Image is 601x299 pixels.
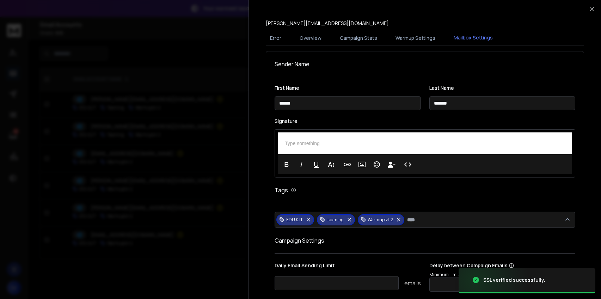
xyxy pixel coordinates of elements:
p: Minimum Limit [429,272,499,278]
button: Insert Link (⌘K) [341,157,354,172]
button: Insert Image (⌘P) [355,157,369,172]
label: Signature [275,119,575,124]
button: Insert Unsubscribe Link [385,157,398,172]
span: neutral face reaction [6,249,12,256]
button: Emoticons [370,157,384,172]
div: SSL verified successfully. [483,276,545,284]
h1: Tags [275,186,288,194]
button: Collapse window [212,3,225,16]
p: Daily Email Sending Limit [275,262,421,272]
button: Bold (⌘B) [280,157,293,172]
p: Delay between Campaign Emails [429,262,572,269]
h1: Sender Name [275,60,575,68]
button: Error [266,30,286,46]
span: 😃 [12,249,18,256]
h1: Campaign Settings [275,236,575,245]
label: Last Name [429,86,576,91]
button: Overview [295,30,326,46]
button: More Text [324,157,338,172]
button: Mailbox Settings [449,30,497,46]
p: Teaming [327,217,344,223]
button: Underline (⌘U) [309,157,323,172]
p: Warmuplvl-2 [368,217,393,223]
button: Italic (⌘I) [295,157,308,172]
p: EDU & IT [286,217,303,223]
span: 😐 [6,249,12,256]
span: smiley reaction [12,249,18,256]
button: Campaign Stats [336,30,381,46]
button: Warmup Settings [391,30,440,46]
p: [PERSON_NAME][EMAIL_ADDRESS][DOMAIN_NAME] [266,20,389,27]
p: emails [404,279,421,287]
button: go back [5,3,18,16]
div: Close [225,3,238,15]
label: First Name [275,86,421,91]
button: Code View [401,157,415,172]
